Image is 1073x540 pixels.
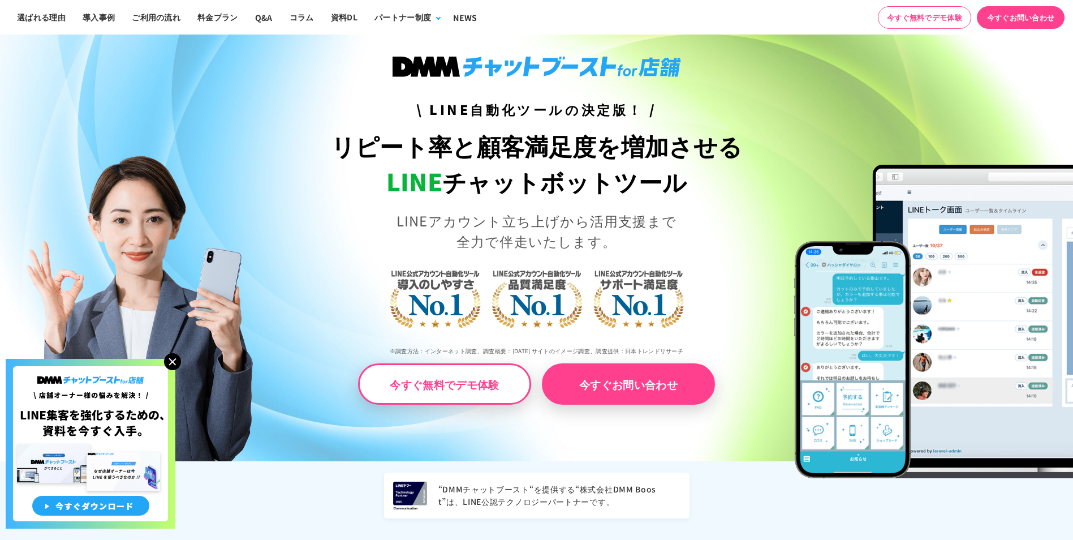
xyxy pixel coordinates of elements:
p: ※調査方法：インターネット調査、調査概要：[DATE] サイトのイメージ調査、調査提供：日本トレンドリサーチ [268,338,805,363]
a: 店舗オーナー様の悩みを解決!LINE集客を狂化するための資料を今すぐ入手! [6,359,175,372]
a: 今すぐお問い合わせ [977,6,1065,29]
img: LINEヤフー Technology Partner 2025 [393,482,427,509]
img: LINE公式アカウント自動化ツール導入のしやすさNo.1｜LINE公式アカウント自動化ツール品質満足度No.1｜LINE公式アカウント自動化ツールサポート満足度No.1 [353,226,721,367]
a: 今すぐ無料でデモ体験 [358,363,531,405]
p: LINEアカウント立ち上げから活用支援まで 全力で伴走いたします。 [268,211,805,251]
div: パートナー制度 [374,11,431,23]
h3: \ LINE自動化ツールの決定版！ / [268,100,805,119]
h1: リピート率と顧客満足度を増加させる チャットボットツール [268,128,805,199]
img: 店舗オーナー様の悩みを解決!LINE集客を狂化するための資料を今すぐ入手! [6,359,175,529]
a: 今すぐお問い合わせ [542,363,715,405]
p: “DMMチャットブースト“を提供する“株式会社DMM Boost”は、LINE公認テクノロジーパートナーです。 [438,483,680,508]
a: 今すぐ無料でデモ体験 [878,6,971,29]
span: LINE [386,164,442,198]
